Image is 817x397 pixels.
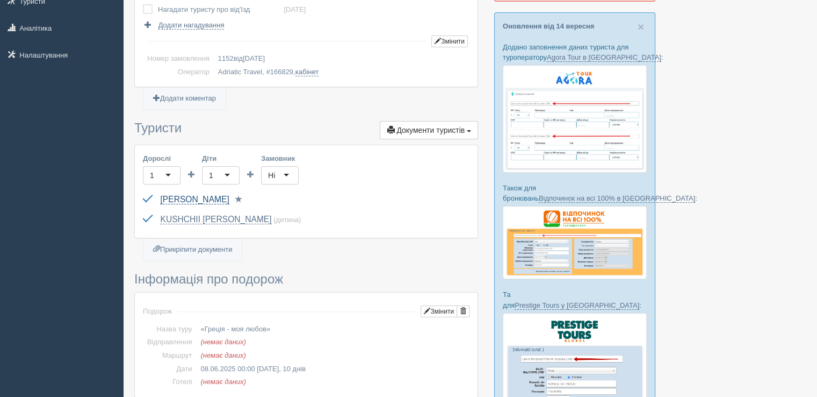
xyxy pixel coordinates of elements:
td: від [214,52,469,66]
td: 08.06.2025 00:00 [DATE], 10 днів [196,363,469,376]
label: Діти [202,153,240,164]
td: Adriatic Travel, # , [214,66,469,79]
td: Назва туру [143,323,196,336]
td: Відправлення [143,336,196,349]
a: Оновлення від 14 вересня [503,22,594,30]
h3: Туристи [134,121,478,139]
a: Prestige Tours у [GEOGRAPHIC_DATA] [515,301,639,310]
div: 1 [209,170,213,181]
label: Замовник [261,153,299,164]
a: [DATE] [284,5,306,13]
div: 1 [150,170,154,181]
img: agora-tour-%D1%84%D0%BE%D1%80%D0%BC%D0%B0-%D0%B1%D1%80%D0%BE%D0%BD%D1%8E%D0%B2%D0%B0%D0%BD%D0%BD%... [503,65,647,173]
a: Додати коментар [143,88,226,110]
td: Номер замовлення [143,52,214,66]
td: Оператор [143,66,214,79]
span: (немає даних) [200,351,245,359]
a: [PERSON_NAME] [160,195,229,204]
p: Та для : [503,289,647,310]
a: KUSHCHII [PERSON_NAME] [160,215,271,224]
button: Close [638,21,644,32]
span: (дитина) [273,216,301,224]
span: × [638,20,644,33]
label: Дорослі [143,153,180,164]
span: Документи туристів [396,126,465,134]
td: «Греція - моя любов» [196,323,469,336]
div: Ні [268,170,275,181]
a: Agora Tour в [GEOGRAPHIC_DATA] [547,53,661,62]
span: Додати нагадування [158,21,225,30]
p: Додано заповнення даних туриста для туроператору : [503,42,647,62]
td: Нагадати туристу про від'їзд [158,2,284,17]
button: Змінити [431,36,468,47]
span: [DATE] [243,54,265,62]
td: Подорож [143,301,172,323]
span: 1152 [218,54,234,62]
h3: Інформація про подорож [134,272,478,286]
td: Маршрут [143,349,196,363]
a: Додати нагадування [143,20,224,30]
button: Змінити [421,306,457,317]
td: Дати [143,363,196,376]
td: Готелі [143,375,196,389]
a: Відпочинок на всі 100% в [GEOGRAPHIC_DATA] [539,194,695,203]
a: кабінет [295,68,319,76]
span: 166829 [270,68,293,76]
a: Прикріпити документи [143,239,242,261]
img: otdihnavse100--%D1%84%D0%BE%D1%80%D0%BC%D0%B0-%D0%B1%D1%80%D0%BE%D0%BD%D0%B8%D1%80%D0%BE%D0%B2%D0... [503,206,647,279]
p: Також для бронювань : [503,183,647,203]
span: (немає даних) [200,338,245,346]
span: (немає даних) [200,378,245,386]
button: Документи туристів [380,121,478,139]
